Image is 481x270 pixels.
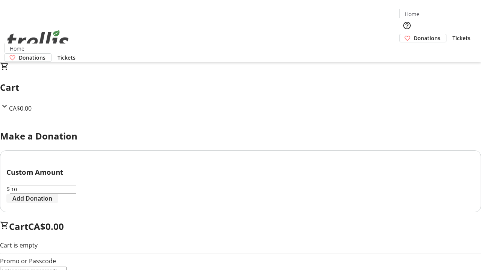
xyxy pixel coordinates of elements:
a: Home [400,10,424,18]
a: Home [5,45,29,52]
span: Home [10,45,24,52]
span: Tickets [452,34,470,42]
a: Tickets [446,34,476,42]
h3: Custom Amount [6,167,475,177]
input: Donation Amount [10,186,76,193]
span: Add Donation [12,194,52,203]
span: Donations [414,34,440,42]
button: Cart [399,42,414,57]
a: Donations [399,34,446,42]
button: Add Donation [6,194,58,203]
span: CA$0.00 [9,104,32,112]
span: CA$0.00 [28,220,64,232]
span: Tickets [57,54,76,61]
a: Donations [5,53,51,62]
span: Donations [19,54,45,61]
img: Orient E2E Organization CqHrCUIKGa's Logo [5,22,71,59]
span: $ [6,185,10,193]
button: Help [399,18,414,33]
a: Tickets [51,54,82,61]
span: Home [405,10,419,18]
